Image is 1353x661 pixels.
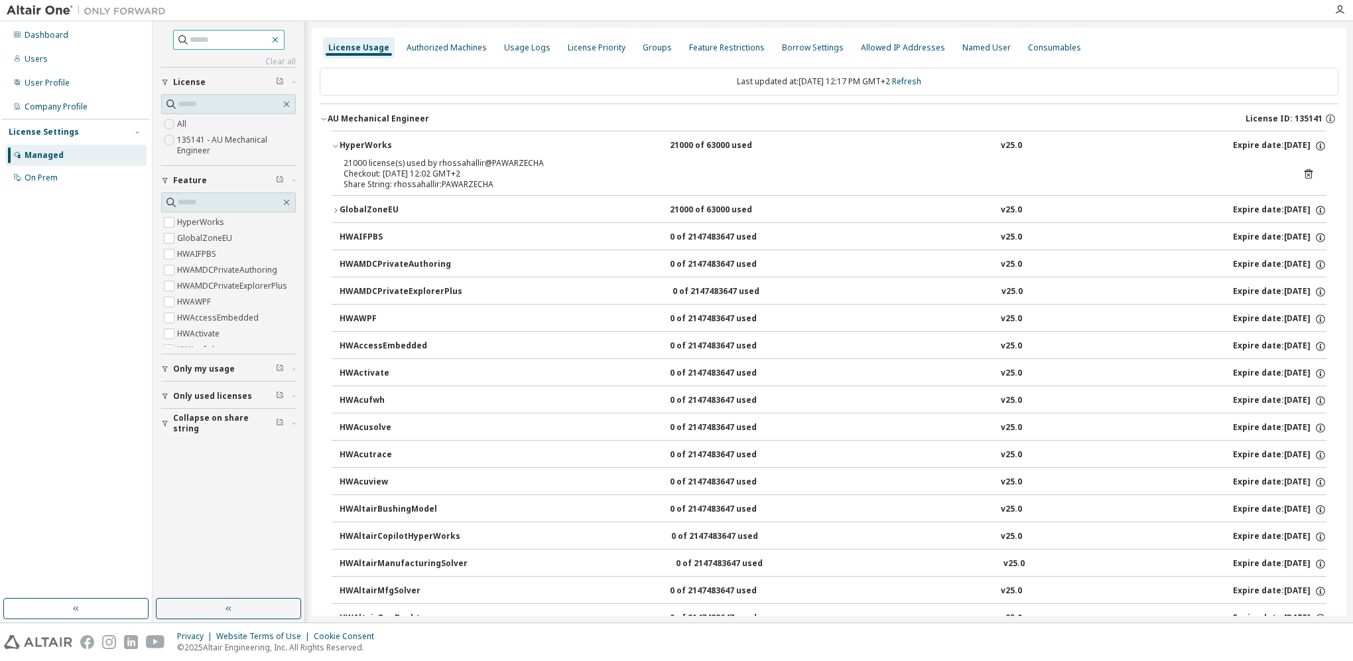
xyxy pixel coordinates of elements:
[340,495,1326,524] button: HWAltairBushingModel0 of 2147483647 usedv25.0Expire date:[DATE]
[1001,422,1022,434] div: v25.0
[124,635,138,649] img: linkedin.svg
[1233,613,1326,624] div: Expire date: [DATE]
[1233,368,1326,380] div: Expire date: [DATE]
[340,140,459,152] div: HyperWorks
[314,631,382,642] div: Cookie Consent
[340,250,1326,279] button: HWAMDCPrivateAuthoring0 of 2147483647 usedv25.0Expire date:[DATE]
[161,409,296,438] button: Collapse on share string
[671,531,791,543] div: 0 of 2147483647 used
[340,522,1326,551] button: HWAltairCopilotHyperWorks0 of 2147483647 usedv25.0Expire date:[DATE]
[173,364,235,374] span: Only my usage
[1001,395,1022,407] div: v25.0
[320,68,1338,96] div: Last updated at: [DATE] 12:17 PM GMT+2
[1001,504,1022,516] div: v25.0
[276,418,284,429] span: Clear filter
[340,386,1326,415] button: HWAcufwh0 of 2147483647 usedv25.0Expire date:[DATE]
[177,631,216,642] div: Privacy
[1233,422,1326,434] div: Expire date: [DATE]
[1001,140,1022,152] div: v25.0
[340,259,459,271] div: HWAMDCPrivateAuthoring
[340,422,459,434] div: HWAcusolve
[1001,585,1022,597] div: v25.0
[177,230,235,246] label: GlobalZoneEU
[177,294,214,310] label: HWAWPF
[340,468,1326,497] button: HWAcuview0 of 2147483647 usedv25.0Expire date:[DATE]
[670,204,789,216] div: 21000 of 63000 used
[344,179,1283,190] div: Share String: rhossahallir:PAWARZECHA
[1233,585,1326,597] div: Expire date: [DATE]
[1233,558,1326,570] div: Expire date: [DATE]
[670,395,789,407] div: 0 of 2147483647 used
[1233,395,1326,407] div: Expire date: [DATE]
[670,140,789,152] div: 21000 of 63000 used
[25,150,64,161] div: Managed
[643,42,672,53] div: Groups
[1233,477,1326,488] div: Expire date: [DATE]
[1001,340,1022,352] div: v25.0
[670,313,789,325] div: 0 of 2147483647 used
[340,550,1326,579] button: HWAltairManufacturingSolver0 of 2147483647 usedv25.0Expire date:[DATE]
[340,449,459,461] div: HWAcutrace
[1001,477,1022,488] div: v25.0
[670,368,789,380] div: 0 of 2147483647 used
[328,113,429,124] div: AU Mechanical Engineer
[161,68,296,97] button: License
[1001,613,1022,624] div: v25.0
[340,477,459,488] div: HWAcuview
[25,54,48,64] div: Users
[1001,368,1022,380] div: v25.0
[340,531,460,543] div: HWAltairCopilotHyperWorks
[1003,558,1025,570] div: v25.0
[173,391,252,402] span: Only used licenses
[173,413,276,434] span: Collapse on share string
[1233,204,1326,216] div: Expire date: [DATE]
[340,223,1326,252] button: HWAIFPBS0 of 2147483647 usedv25.0Expire date:[DATE]
[340,332,1326,361] button: HWAccessEmbedded0 of 2147483647 usedv25.0Expire date:[DATE]
[1233,286,1326,298] div: Expire date: [DATE]
[340,604,1326,633] button: HWAltairOneDesktop0 of 2147483647 usedv25.0Expire date:[DATE]
[161,382,296,411] button: Only used licenses
[670,449,789,461] div: 0 of 2147483647 used
[1001,232,1022,244] div: v25.0
[177,310,261,326] label: HWAccessEmbedded
[1001,313,1022,325] div: v25.0
[102,635,116,649] img: instagram.svg
[1001,449,1022,461] div: v25.0
[340,277,1326,307] button: HWAMDCPrivateExplorerPlus0 of 2147483647 usedv25.0Expire date:[DATE]
[328,42,389,53] div: License Usage
[676,558,795,570] div: 0 of 2147483647 used
[177,262,280,278] label: HWAMDCPrivateAuthoring
[1001,204,1022,216] div: v25.0
[9,127,79,137] div: License Settings
[173,77,206,88] span: License
[962,42,1011,53] div: Named User
[4,635,72,649] img: altair_logo.svg
[1001,531,1022,543] div: v25.0
[276,391,284,402] span: Clear filter
[177,116,189,132] label: All
[340,613,459,624] div: HWAltairOneDesktop
[782,42,844,53] div: Borrow Settings
[1001,259,1022,271] div: v25.0
[161,56,296,67] a: Clear all
[320,104,1338,133] button: AU Mechanical EngineerLicense ID: 135141
[340,577,1326,606] button: HWAltairMfgSolver0 of 2147483647 usedv25.0Expire date:[DATE]
[1233,313,1326,325] div: Expire date: [DATE]
[340,204,459,216] div: GlobalZoneEU
[1028,42,1081,53] div: Consumables
[161,166,296,195] button: Feature
[344,169,1283,179] div: Checkout: [DATE] 12:02 GMT+2
[177,326,222,342] label: HWActivate
[892,76,921,87] a: Refresh
[7,4,172,17] img: Altair One
[80,635,94,649] img: facebook.svg
[340,504,459,516] div: HWAltairBushingModel
[340,585,459,597] div: HWAltairMfgSolver
[25,78,70,88] div: User Profile
[670,232,789,244] div: 0 of 2147483647 used
[670,340,789,352] div: 0 of 2147483647 used
[25,30,68,40] div: Dashboard
[177,214,227,230] label: HyperWorks
[340,232,459,244] div: HWAIFPBS
[340,413,1326,443] button: HWAcusolve0 of 2147483647 usedv25.0Expire date:[DATE]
